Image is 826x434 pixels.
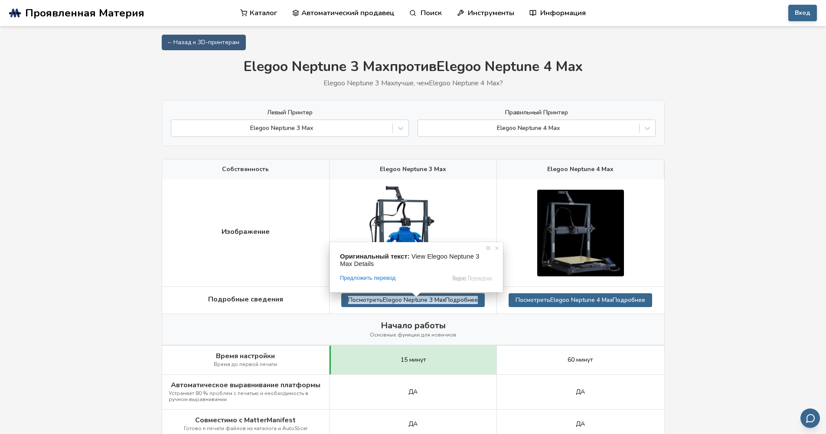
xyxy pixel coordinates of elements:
[348,296,383,304] ya-tr-span: Посмотреть
[537,190,624,276] img: Elegoo Neptune 4 Max
[500,78,503,88] ya-tr-span: ?
[195,415,296,425] ya-tr-span: Совместимо с MatterManifest
[401,356,426,364] ya-tr-span: 15 минут
[547,166,614,173] span: Elegoo Neptune 4 Max
[169,390,308,403] ya-tr-span: Устраняет 80 % проблем с печатью и необходимость в ручном выравнивании
[381,320,446,331] ya-tr-span: Начало работы
[25,6,144,20] ya-tr-span: Проявленная Материя
[340,253,481,267] span: View Elegoo Neptune 3 Max Details
[267,108,313,117] ya-tr-span: Левый Принтер
[323,78,394,88] ya-tr-span: Elegoo Neptune 3 Max
[383,296,445,304] ya-tr-span: Elegoo Neptune 3 Max
[576,420,585,428] ya-tr-span: ДА
[162,35,246,50] a: ← Назад к 3D-принтерам
[800,408,820,428] button: Отправить отзыв по электронной почте
[208,295,283,304] ya-tr-span: Подробные сведения
[788,5,817,21] button: Вход
[244,57,390,76] ya-tr-span: Elegoo Neptune 3 Max
[408,420,418,428] ya-tr-span: ДА
[505,108,568,117] ya-tr-span: Правильный Принтер
[341,293,485,307] a: ПосмотретьElegoo Neptune 3 MaxПодробнее
[369,186,456,279] img: Elegoo Neptune 3 Max
[370,331,456,338] ya-tr-span: Основные функции для новичков
[429,78,500,88] ya-tr-span: Elegoo Neptune 4 Max
[795,10,810,16] ya-tr-span: Вход
[613,296,645,304] ya-tr-span: Подробнее
[222,227,270,236] ya-tr-span: Изображение
[168,38,239,46] ya-tr-span: ← Назад к 3D-принтерам
[184,425,307,432] ya-tr-span: Готово к печати файлов из каталога и AutoSlicer
[176,125,177,132] input: Elegoo Neptune 3 Max
[516,296,550,304] ya-tr-span: Посмотреть
[216,351,275,361] ya-tr-span: Время настройки
[422,125,424,132] input: Elegoo Neptune 4 Max
[214,361,277,368] ya-tr-span: Время до первой печати
[222,165,269,173] ya-tr-span: Собственность
[301,9,394,17] ya-tr-span: Автоматический продавец
[445,296,478,304] ya-tr-span: Подробнее
[380,166,446,173] span: Elegoo Neptune 3 Max
[340,274,395,282] span: Предложить перевод
[509,293,652,307] a: ПосмотретьElegoo Neptune 4 MaxПодробнее
[394,78,429,88] ya-tr-span: лучше, чем
[340,253,410,260] span: Оригинальный текст:
[171,380,320,390] ya-tr-span: Автоматическое выравнивание платформы
[250,9,277,17] ya-tr-span: Каталог
[540,9,586,17] ya-tr-span: Информация
[390,57,437,76] ya-tr-span: против
[576,388,585,396] ya-tr-span: ДА
[550,296,613,304] ya-tr-span: Elegoo Neptune 4 Max
[408,388,418,396] ya-tr-span: ДА
[421,9,442,17] ya-tr-span: Поиск
[568,356,593,364] ya-tr-span: 60 минут
[468,9,514,17] ya-tr-span: Инструменты
[437,57,583,76] ya-tr-span: Elegoo Neptune 4 Max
